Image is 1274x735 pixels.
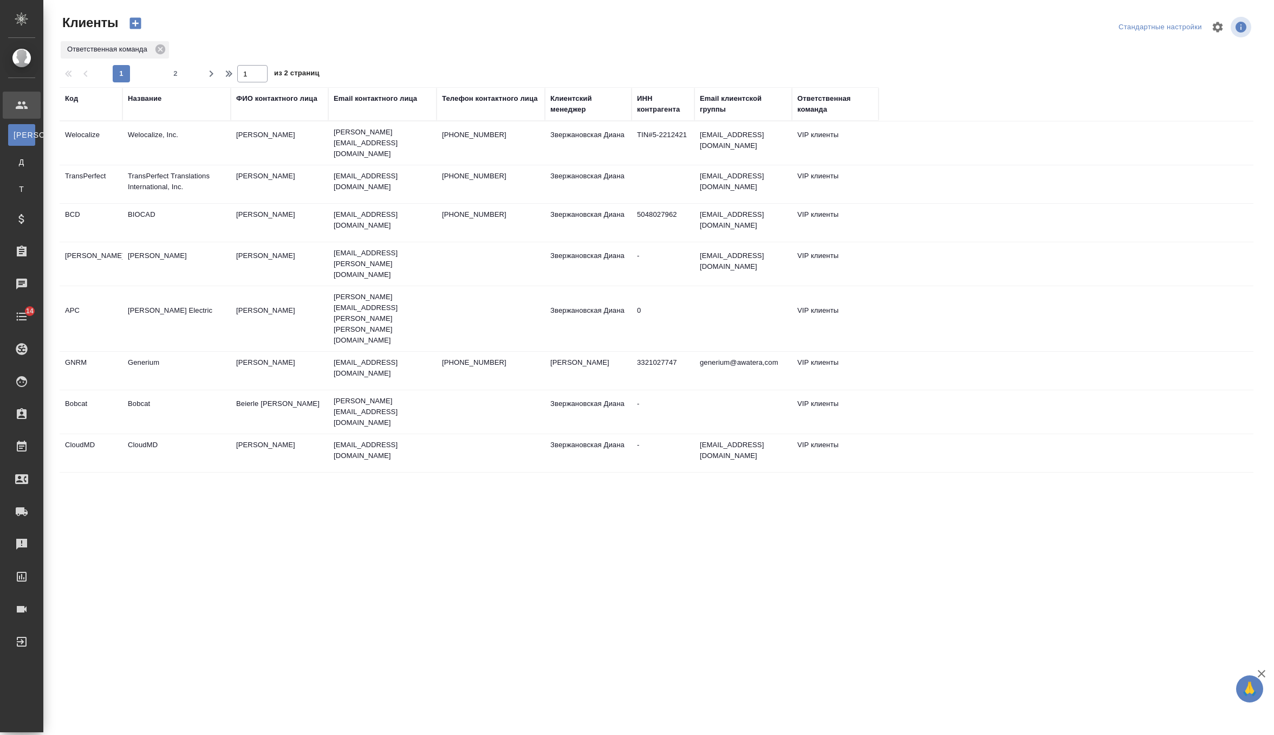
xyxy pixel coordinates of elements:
[60,434,122,472] td: CloudMD
[60,14,118,31] span: Клиенты
[274,67,320,82] span: из 2 страниц
[632,434,694,472] td: -
[792,352,879,390] td: VIP клиенты
[694,124,792,162] td: [EMAIL_ADDRESS][DOMAIN_NAME]
[334,396,431,428] p: [PERSON_NAME][EMAIL_ADDRESS][DOMAIN_NAME]
[694,352,792,390] td: generium@awatera,com
[1205,14,1231,40] span: Настроить таблицу
[694,245,792,283] td: [EMAIL_ADDRESS][DOMAIN_NAME]
[545,124,632,162] td: Звержановская Диана
[60,124,122,162] td: Welocalize
[236,93,317,104] div: ФИО контактного лица
[60,393,122,431] td: Bobcat
[122,165,231,203] td: TransPerfect Translations International, Inc.
[231,245,328,283] td: [PERSON_NAME]
[792,124,879,162] td: VIP клиенты
[14,184,30,195] span: Т
[231,165,328,203] td: [PERSON_NAME]
[632,475,694,513] td: 7743855873
[550,93,626,115] div: Клиентский менеджер
[334,357,431,379] p: [EMAIL_ADDRESS][DOMAIN_NAME]
[231,475,328,513] td: [PERSON_NAME]
[231,300,328,338] td: [PERSON_NAME]
[334,127,431,159] p: [PERSON_NAME][EMAIL_ADDRESS][DOMAIN_NAME]
[14,130,30,140] span: [PERSON_NAME]
[231,204,328,242] td: [PERSON_NAME]
[128,93,161,104] div: Название
[334,248,431,280] p: [EMAIL_ADDRESS][PERSON_NAME][DOMAIN_NAME]
[122,393,231,431] td: Bobcat
[1116,19,1205,36] div: split button
[122,352,231,390] td: Generium
[122,300,231,338] td: [PERSON_NAME] Electric
[334,93,417,104] div: Email контактного лица
[792,393,879,431] td: VIP клиенты
[694,475,792,513] td: [EMAIL_ADDRESS][DOMAIN_NAME]
[14,157,30,167] span: Д
[694,204,792,242] td: [EMAIL_ADDRESS][DOMAIN_NAME]
[65,93,78,104] div: Код
[792,434,879,472] td: VIP клиенты
[442,171,539,182] p: [PHONE_NUMBER]
[545,300,632,338] td: Звержановская Диана
[19,306,40,317] span: 14
[334,209,431,231] p: [EMAIL_ADDRESS][DOMAIN_NAME]
[792,204,879,242] td: VIP клиенты
[792,475,879,513] td: VIP клиенты
[3,303,41,330] a: 14
[122,434,231,472] td: CloudMD
[694,434,792,472] td: [EMAIL_ADDRESS][DOMAIN_NAME]
[632,300,694,338] td: 0
[60,245,122,283] td: [PERSON_NAME]
[632,204,694,242] td: 5048027962
[231,434,328,472] td: [PERSON_NAME]
[231,352,328,390] td: [PERSON_NAME]
[1236,675,1263,702] button: 🙏
[545,393,632,431] td: Звержановская Диана
[545,204,632,242] td: Звержановская Диана
[60,352,122,390] td: GNRM
[694,165,792,203] td: [EMAIL_ADDRESS][DOMAIN_NAME]
[122,204,231,242] td: BIOCAD
[122,475,231,513] td: AbbVie LLC
[231,393,328,431] td: Beierle [PERSON_NAME]
[442,130,539,140] p: [PHONE_NUMBER]
[632,124,694,162] td: TIN#5-2212421
[8,151,35,173] a: Д
[61,41,169,59] div: Ответственная команда
[167,68,184,79] span: 2
[442,209,539,220] p: [PHONE_NUMBER]
[122,245,231,283] td: [PERSON_NAME]
[700,93,786,115] div: Email клиентской группы
[1240,678,1259,700] span: 🙏
[545,352,632,390] td: [PERSON_NAME]
[334,440,431,461] p: [EMAIL_ADDRESS][DOMAIN_NAME]
[797,93,873,115] div: Ответственная команда
[1231,17,1253,37] span: Посмотреть информацию
[545,434,632,472] td: Звержановская Диана
[792,245,879,283] td: VIP клиенты
[442,357,539,368] p: [PHONE_NUMBER]
[122,124,231,162] td: Welocalize, Inc.
[122,14,148,33] button: Создать
[8,124,35,146] a: [PERSON_NAME]
[792,300,879,338] td: VIP клиенты
[231,124,328,162] td: [PERSON_NAME]
[334,171,431,192] p: [EMAIL_ADDRESS][DOMAIN_NAME]
[632,245,694,283] td: -
[8,178,35,200] a: Т
[792,165,879,203] td: VIP клиенты
[60,300,122,338] td: APC
[167,65,184,82] button: 2
[60,204,122,242] td: BCD
[334,292,431,346] p: [PERSON_NAME][EMAIL_ADDRESS][PERSON_NAME][PERSON_NAME][DOMAIN_NAME]
[545,165,632,203] td: Звержановская Диана
[60,475,122,513] td: ABBV
[632,393,694,431] td: -
[442,93,538,104] div: Телефон контактного лица
[632,352,694,390] td: 3321027747
[545,245,632,283] td: Звержановская Диана
[545,475,632,513] td: [PERSON_NAME]
[637,93,689,115] div: ИНН контрагента
[67,44,151,55] p: Ответственная команда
